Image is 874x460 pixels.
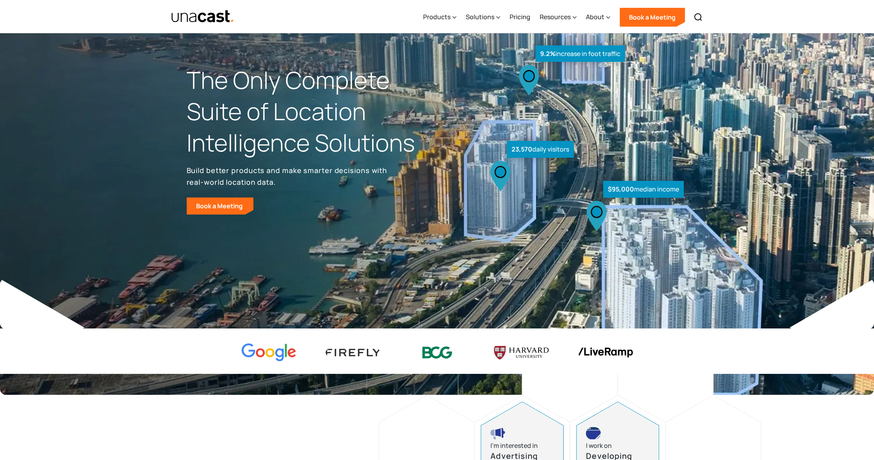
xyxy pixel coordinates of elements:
strong: $95,000 [608,185,634,193]
img: Harvard U logo [494,343,549,362]
a: Book a Meeting [620,8,685,27]
img: liveramp logo [578,348,633,357]
img: Google logo Color [241,343,296,362]
img: Firefly Advertising logo [326,349,380,356]
img: Search icon [694,13,703,22]
img: developing products icon [586,427,601,440]
a: Pricing [510,1,530,33]
strong: 9.2% [540,49,555,58]
a: home [171,10,235,23]
img: advertising and marketing icon [490,427,505,440]
img: Unacast text logo [171,10,235,23]
div: About [586,12,604,22]
div: About [586,1,610,33]
h1: The Only Complete Suite of Location Intelligence Solutions [187,65,437,158]
div: daily visitors [507,141,574,158]
img: BCG logo [410,341,465,364]
div: increase in foot traffic [535,45,625,62]
div: Products [423,1,456,33]
div: Resources [540,1,577,33]
div: Resources [540,12,571,22]
div: Products [423,12,451,22]
strong: 23,570 [512,145,532,153]
div: Solutions [466,12,494,22]
p: Build better products and make smarter decisions with real-world location data. [187,164,390,188]
a: Book a Meeting [187,197,254,215]
div: I’m interested in [490,440,538,451]
div: I work on [586,440,612,451]
div: Solutions [466,1,500,33]
div: median income [603,181,684,198]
